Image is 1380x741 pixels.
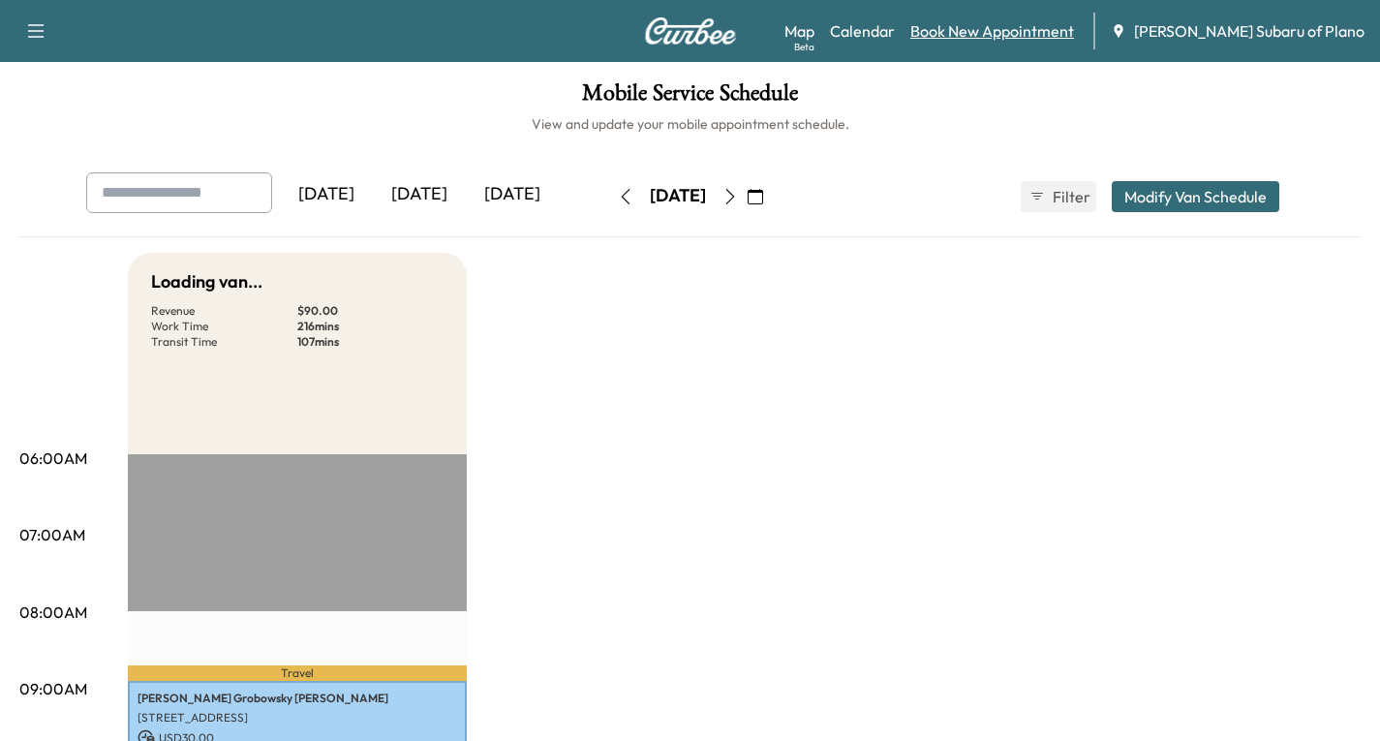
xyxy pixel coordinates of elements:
[19,447,87,470] p: 06:00AM
[297,319,444,334] p: 216 mins
[128,665,467,681] p: Travel
[650,184,706,208] div: [DATE]
[1134,19,1365,43] span: [PERSON_NAME] Subaru of Plano
[19,523,85,546] p: 07:00AM
[794,40,814,54] div: Beta
[373,172,466,217] div: [DATE]
[1053,185,1088,208] span: Filter
[138,691,457,706] p: [PERSON_NAME] Grobowsky [PERSON_NAME]
[280,172,373,217] div: [DATE]
[466,172,559,217] div: [DATE]
[297,303,444,319] p: $ 90.00
[19,81,1361,114] h1: Mobile Service Schedule
[138,710,457,726] p: [STREET_ADDRESS]
[1021,181,1096,212] button: Filter
[151,319,297,334] p: Work Time
[151,334,297,350] p: Transit Time
[297,334,444,350] p: 107 mins
[19,114,1361,134] h6: View and update your mobile appointment schedule.
[19,677,87,700] p: 09:00AM
[19,601,87,624] p: 08:00AM
[644,17,737,45] img: Curbee Logo
[910,19,1074,43] a: Book New Appointment
[151,268,262,295] h5: Loading van...
[784,19,814,43] a: MapBeta
[830,19,895,43] a: Calendar
[151,303,297,319] p: Revenue
[1112,181,1279,212] button: Modify Van Schedule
